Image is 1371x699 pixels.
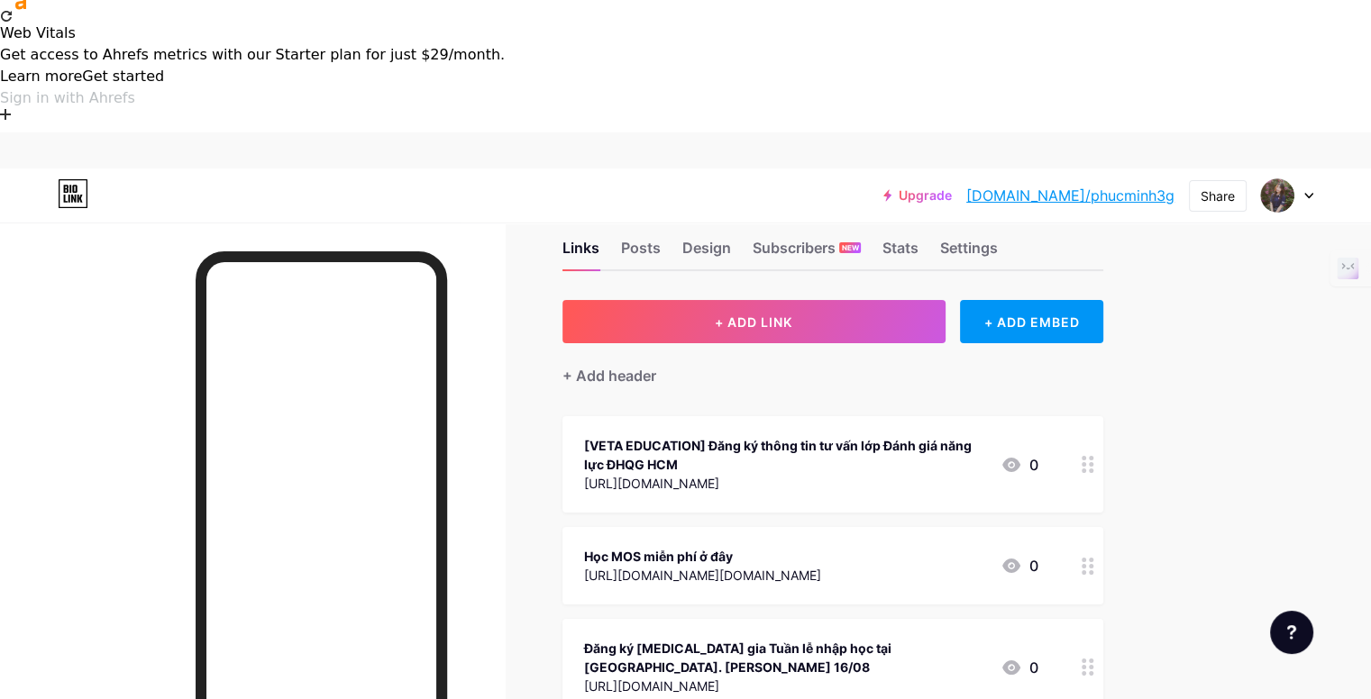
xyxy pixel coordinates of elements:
[1001,454,1038,476] div: 0
[966,185,1174,206] a: [DOMAIN_NAME]/phucminh3g
[842,242,859,253] span: NEW
[883,188,952,203] a: Upgrade
[621,237,661,269] div: Posts
[584,639,986,676] div: Đăng ký [MEDICAL_DATA] gia Tuần lễ nhập học tại [GEOGRAPHIC_DATA]. [PERSON_NAME] 16/08
[882,237,919,269] div: Stats
[960,300,1103,343] div: + ADD EMBED
[584,474,986,493] div: [URL][DOMAIN_NAME]
[682,237,731,269] div: Design
[1201,186,1235,205] div: Share
[562,365,656,386] div: + Add header
[1001,657,1038,678] div: 0
[562,237,599,269] div: Links
[584,566,821,585] div: [URL][DOMAIN_NAME][DOMAIN_NAME]
[82,66,164,87] button: Get started
[584,676,986,695] div: [URL][DOMAIN_NAME]
[940,237,998,269] div: Settings
[584,436,986,474] div: [VETA EDUCATION] Đăng ký thông tin tư vấn lớp Đánh giá năng lực ĐHQG HCM
[715,314,792,330] span: + ADD LINK
[562,300,946,343] button: + ADD LINK
[1001,555,1038,576] div: 0
[1260,178,1294,213] img: Phuc Minh Cao
[753,237,861,269] div: Subscribers
[584,547,821,566] div: Học MOS miễn phí ở đây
